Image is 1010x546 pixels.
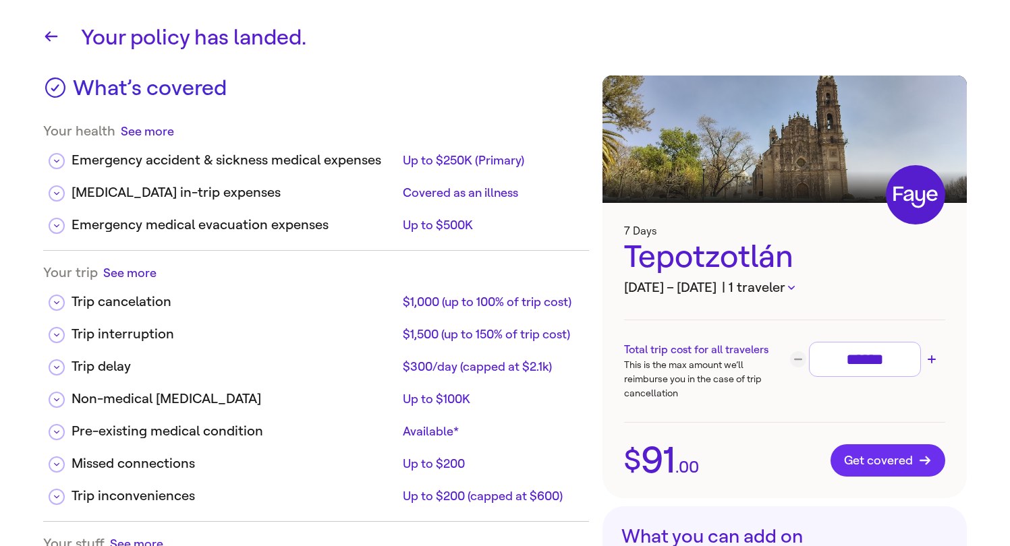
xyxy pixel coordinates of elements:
div: $1,000 (up to 100% of trip cost) [403,294,578,310]
p: This is the max amount we’ll reimburse you in the case of trip cancellation [624,358,785,400]
div: $300/day (capped at $2.1k) [403,359,578,375]
button: | 1 traveler [722,278,795,298]
span: Get covered [844,454,932,467]
div: Pre-existing medical condition [72,421,397,442]
div: Up to $100K [403,391,578,407]
div: Emergency accident & sickness medical expensesUp to $250K (Primary) [43,140,589,172]
div: Pre-existing medical conditionAvailable* [43,411,589,443]
button: See more [121,123,174,140]
div: Trip cancelation$1,000 (up to 100% of trip cost) [43,281,589,313]
button: Decrease trip cost [790,351,806,367]
div: Trip cancelation [72,292,397,312]
div: [MEDICAL_DATA] in-trip expenses [72,183,397,203]
div: Covered as an illness [403,185,578,201]
div: Emergency medical evacuation expenses [72,215,397,235]
button: Get covered [831,444,945,477]
h1: Your policy has landed. [81,22,967,54]
span: $ [624,446,641,475]
div: [MEDICAL_DATA] in-trip expensesCovered as an illness [43,172,589,204]
div: Trip interruption$1,500 (up to 150% of trip cost) [43,313,589,346]
span: . [675,459,679,475]
button: Increase trip cost [924,351,940,367]
div: Up to $200 (capped at $600) [403,488,578,504]
div: Your trip [43,264,589,281]
div: Trip interruption [72,324,397,344]
h3: 7 Days [624,224,945,237]
div: Emergency medical evacuation expensesUp to $500K [43,204,589,237]
div: Trip inconveniencesUp to $200 (capped at $600) [43,475,589,508]
div: Up to $200 [403,456,578,472]
div: Tepotzotlán [624,237,945,278]
div: Your health [43,123,589,140]
div: Missed connections [72,454,397,474]
h3: [DATE] – [DATE] [624,278,945,298]
h3: Total trip cost for all travelers [624,342,785,358]
div: Emergency accident & sickness medical expenses [72,150,397,171]
div: Non-medical [MEDICAL_DATA] [72,389,397,409]
div: Up to $250K (Primary) [403,152,578,169]
button: See more [103,264,157,281]
h3: What’s covered [73,75,227,109]
div: Trip delay$300/day (capped at $2.1k) [43,346,589,378]
span: 91 [641,442,675,479]
div: Up to $500K [403,217,578,233]
div: $1,500 (up to 150% of trip cost) [403,326,578,342]
div: Available* [403,423,578,439]
div: Missed connectionsUp to $200 [43,443,589,475]
div: Trip delay [72,357,397,377]
div: Trip inconveniences [72,486,397,506]
span: 00 [679,459,699,475]
input: Trip cost [815,348,915,371]
div: Non-medical [MEDICAL_DATA]Up to $100K [43,378,589,411]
